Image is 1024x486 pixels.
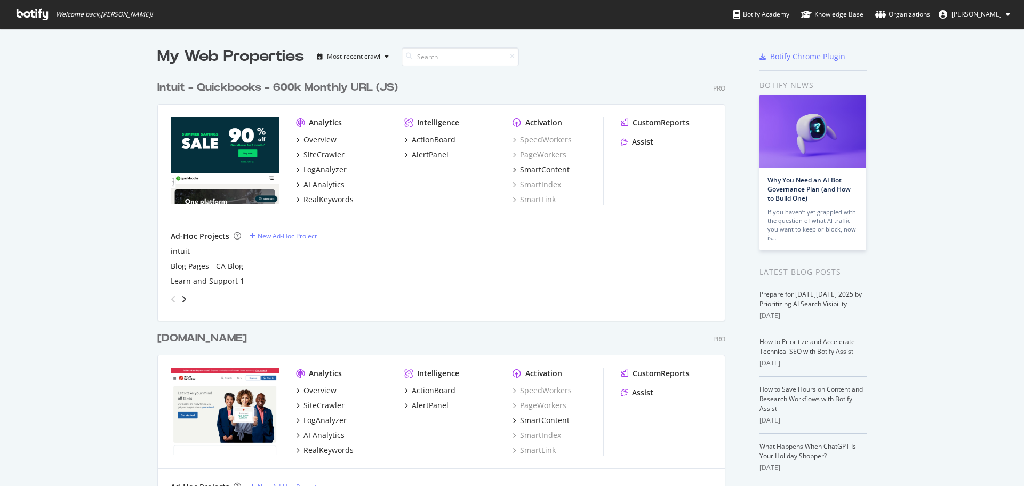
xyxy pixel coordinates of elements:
[327,53,380,60] div: Most recent crawl
[303,385,337,396] div: Overview
[525,368,562,379] div: Activation
[513,415,570,426] a: SmartContent
[713,334,725,344] div: Pro
[759,311,867,321] div: [DATE]
[759,95,866,168] img: Why You Need an AI Bot Governance Plan (and How to Build One)
[171,231,229,242] div: Ad-Hoc Projects
[759,416,867,425] div: [DATE]
[759,51,845,62] a: Botify Chrome Plugin
[417,368,459,379] div: Intelligence
[520,415,570,426] div: SmartContent
[759,266,867,278] div: Latest Blog Posts
[513,400,566,411] a: PageWorkers
[296,415,347,426] a: LogAnalyzer
[404,400,449,411] a: AlertPanel
[930,6,1019,23] button: [PERSON_NAME]
[296,179,345,190] a: AI Analytics
[180,294,188,305] div: angle-right
[767,208,858,242] div: If you haven’t yet grappled with the question of what AI traffic you want to keep or block, now is…
[875,9,930,20] div: Organizations
[303,134,337,145] div: Overview
[621,368,690,379] a: CustomReports
[759,337,855,356] a: How to Prioritize and Accelerate Technical SEO with Botify Assist
[404,149,449,160] a: AlertPanel
[770,51,845,62] div: Botify Chrome Plugin
[313,48,393,65] button: Most recent crawl
[412,385,455,396] div: ActionBoard
[632,387,653,398] div: Assist
[296,164,347,175] a: LogAnalyzer
[303,179,345,190] div: AI Analytics
[171,246,190,257] a: intuit
[513,179,561,190] a: SmartIndex
[303,400,345,411] div: SiteCrawler
[632,137,653,147] div: Assist
[513,385,572,396] a: SpeedWorkers
[513,430,561,441] a: SmartIndex
[513,194,556,205] div: SmartLink
[402,47,519,66] input: Search
[171,276,244,286] a: Learn and Support 1
[621,387,653,398] a: Assist
[633,368,690,379] div: CustomReports
[309,368,342,379] div: Analytics
[759,385,863,413] a: How to Save Hours on Content and Research Workflows with Botify Assist
[633,117,690,128] div: CustomReports
[513,164,570,175] a: SmartContent
[412,400,449,411] div: AlertPanel
[513,134,572,145] a: SpeedWorkers
[513,445,556,456] a: SmartLink
[513,149,566,160] a: PageWorkers
[309,117,342,128] div: Analytics
[733,9,789,20] div: Botify Academy
[759,358,867,368] div: [DATE]
[296,149,345,160] a: SiteCrawler
[157,331,247,346] div: [DOMAIN_NAME]
[951,10,1002,19] span: Bryson Meunier
[759,442,856,460] a: What Happens When ChatGPT Is Your Holiday Shopper?
[404,385,455,396] a: ActionBoard
[303,445,354,456] div: RealKeywords
[296,445,354,456] a: RealKeywords
[166,291,180,308] div: angle-left
[250,232,317,241] a: New Ad-Hoc Project
[157,80,402,95] a: Intuit - Quickbooks - 600k Monthly URL (JS)
[56,10,153,19] span: Welcome back, [PERSON_NAME] !
[171,261,243,272] a: Blog Pages - CA Blog
[303,194,354,205] div: RealKeywords
[303,149,345,160] div: SiteCrawler
[258,232,317,241] div: New Ad-Hoc Project
[404,134,455,145] a: ActionBoard
[713,84,725,93] div: Pro
[296,400,345,411] a: SiteCrawler
[171,368,279,455] img: turbotax.intuit.com
[759,463,867,473] div: [DATE]
[417,117,459,128] div: Intelligence
[157,331,251,346] a: [DOMAIN_NAME]
[759,79,867,91] div: Botify news
[525,117,562,128] div: Activation
[296,134,337,145] a: Overview
[296,385,337,396] a: Overview
[303,415,347,426] div: LogAnalyzer
[412,149,449,160] div: AlertPanel
[621,137,653,147] a: Assist
[296,430,345,441] a: AI Analytics
[759,290,862,308] a: Prepare for [DATE][DATE] 2025 by Prioritizing AI Search Visibility
[520,164,570,175] div: SmartContent
[157,46,304,67] div: My Web Properties
[303,164,347,175] div: LogAnalyzer
[801,9,863,20] div: Knowledge Base
[621,117,690,128] a: CustomReports
[303,430,345,441] div: AI Analytics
